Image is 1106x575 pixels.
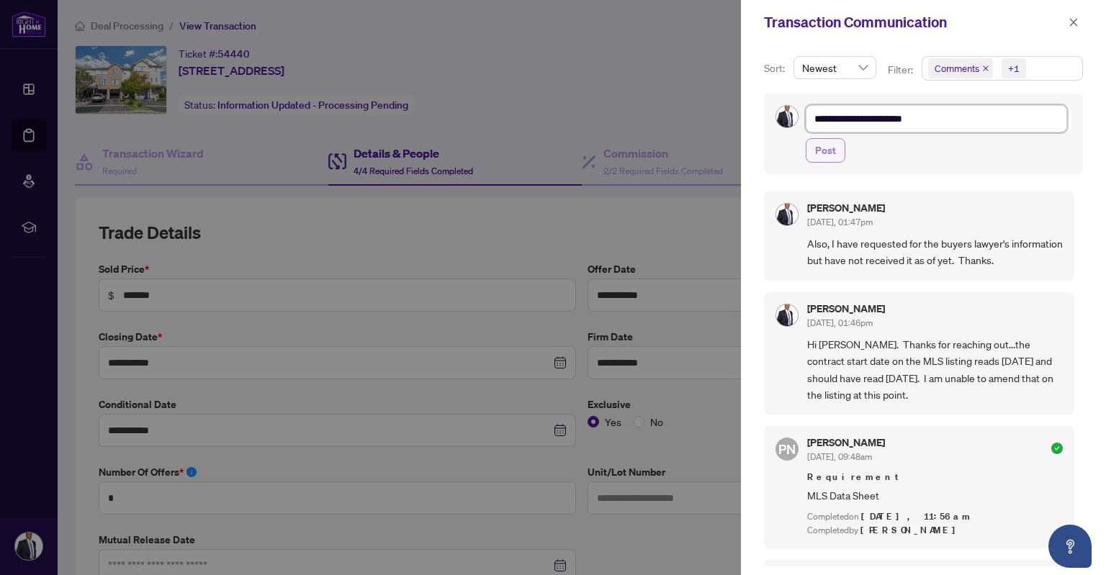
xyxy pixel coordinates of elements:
span: close [1069,17,1079,27]
span: Post [815,139,836,162]
div: Completed by [807,524,1063,538]
img: Profile Icon [776,204,798,225]
span: Requirement [807,470,1063,484]
h5: [PERSON_NAME] [807,203,885,213]
span: Also, I have requested for the buyers lawyer's information but have not received it as of yet. Th... [807,235,1063,269]
span: MLS Data Sheet [807,487,1063,504]
img: Profile Icon [776,304,798,326]
div: Transaction Communication [764,12,1064,33]
h5: [PERSON_NAME] [807,438,885,448]
button: Post [806,138,845,163]
button: Open asap [1048,525,1092,568]
span: Newest [802,57,868,78]
p: Filter: [888,62,915,78]
div: +1 [1008,61,1020,76]
span: [DATE], 01:47pm [807,217,873,227]
span: [DATE], 09:48am [807,451,872,462]
span: [PERSON_NAME] [860,524,963,536]
span: PN [778,439,796,459]
p: Sort: [764,60,788,76]
h5: [PERSON_NAME] [807,304,885,314]
span: [DATE], 01:46pm [807,317,873,328]
span: check-circle [1051,443,1063,454]
span: close [982,65,989,72]
span: [DATE], 11:56am [861,510,972,522]
span: Comments [928,58,993,78]
span: Hi [PERSON_NAME]. Thanks for reaching out...the contract start date on the MLS listing reads [DAT... [807,336,1063,404]
span: Comments [935,61,979,76]
div: Completed on [807,510,1063,524]
img: Profile Icon [776,106,798,127]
